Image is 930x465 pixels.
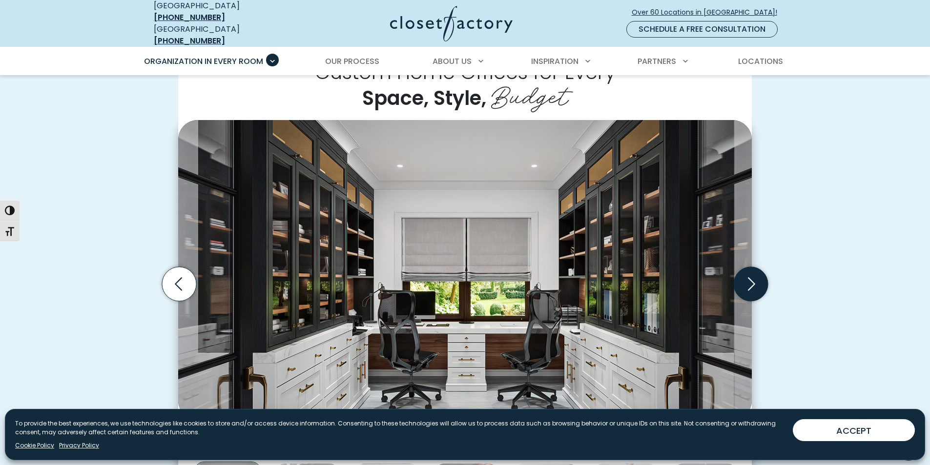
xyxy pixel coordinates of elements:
a: Schedule a Free Consultation [626,21,778,38]
span: Partners [638,56,676,67]
p: To provide the best experiences, we use technologies like cookies to store and/or access device i... [15,419,785,437]
span: Our Process [325,56,379,67]
span: Inspiration [531,56,579,67]
span: About Us [433,56,472,67]
button: Next slide [730,263,772,305]
img: Closet Factory Logo [390,6,513,41]
a: [PHONE_NUMBER] [154,12,225,23]
span: Space, Style, [362,84,486,112]
img: Dual workstation home office with glass-front upper cabinetry, full-extension drawers, overhead c... [178,120,752,420]
nav: Primary Menu [137,48,793,75]
a: Privacy Policy [59,441,99,450]
a: Over 60 Locations in [GEOGRAPHIC_DATA]! [631,4,785,21]
a: [PHONE_NUMBER] [154,35,225,46]
button: Previous slide [158,263,200,305]
span: Budget [491,74,568,113]
a: Cookie Policy [15,441,54,450]
span: Over 60 Locations in [GEOGRAPHIC_DATA]! [632,7,785,18]
span: Locations [738,56,783,67]
span: Organization in Every Room [144,56,263,67]
button: ACCEPT [793,419,915,441]
div: [GEOGRAPHIC_DATA] [154,23,295,47]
